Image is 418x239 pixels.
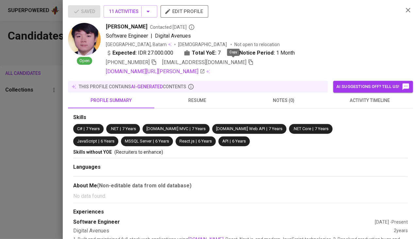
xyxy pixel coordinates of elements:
span: | [190,126,191,132]
span: 6 Years [232,139,246,144]
span: notes (0) [244,96,323,105]
b: Expected: [112,49,137,57]
div: IDR 27.000.000 [106,49,173,57]
span: 7 Years [269,126,282,131]
div: 2 years [393,227,408,235]
b: (Non-editable data from old database) [97,182,192,189]
button: AI suggestions off? Tell us! [333,81,413,93]
button: edit profile [160,5,208,18]
div: 1 Month [231,49,295,57]
span: (Recruiters to enhance) [114,149,163,155]
svg: By Batam recruiter [188,24,195,30]
span: AI-generated [131,84,163,89]
span: edit profile [166,7,203,16]
span: | [266,126,267,132]
span: [EMAIL_ADDRESS][DOMAIN_NAME] [162,59,246,65]
span: | [312,126,313,132]
span: 7 Years [86,126,100,131]
span: 7 Years [192,126,206,131]
span: 7 Years [315,126,328,131]
span: 6 Years [198,139,212,144]
a: edit profile [160,9,208,14]
span: C# [77,126,82,131]
b: Total YoE: [192,49,216,57]
p: this profile contains contents [79,83,186,90]
span: API [222,139,228,144]
span: 7 Years [122,126,136,131]
span: .NET [110,126,119,131]
div: Languages [73,163,408,171]
span: | [196,138,197,145]
div: Skills [73,114,408,121]
div: Digital Avenues [73,227,393,235]
button: 11 Activities [104,5,157,18]
span: Contacted [DATE] [150,24,195,30]
b: Notice Period: [239,49,275,57]
span: [DOMAIN_NAME] Web API [216,126,265,131]
p: Not open to relocation [234,41,280,48]
span: | [84,126,85,132]
span: React.js [179,139,194,144]
span: Skills without YOE [73,149,112,155]
span: | [98,138,99,145]
span: [DOMAIN_NAME] MVC [146,126,188,131]
span: 6 Years [155,139,169,144]
a: [DOMAIN_NAME][URL][PERSON_NAME] [106,68,205,76]
span: [PERSON_NAME] [106,23,147,31]
span: | [151,32,152,40]
div: [GEOGRAPHIC_DATA], Batam [106,41,172,48]
span: [PHONE_NUMBER] [106,59,150,65]
div: About Me [73,182,408,190]
img: ef837fdd01022966858f28fcf664b954.jpg [68,23,101,56]
span: JavaScript [77,139,97,144]
span: activity timeline [330,96,409,105]
span: Digital Avenues [155,33,191,39]
span: profile summary [72,96,150,105]
div: Experiences [73,208,408,216]
span: 11 Activities [109,8,152,16]
span: Open [77,58,92,64]
span: 6 Years [101,139,114,144]
span: resume [158,96,237,105]
span: [DEMOGRAPHIC_DATA] [178,41,228,48]
p: No data found. [73,192,408,200]
span: AI suggestions off? Tell us! [336,83,410,91]
span: 7 [218,49,221,57]
span: | [153,138,154,145]
span: .NET Core [293,126,311,131]
span: Software Engineer [106,33,148,39]
span: MSSQL Server [125,139,152,144]
div: Software Engineer [73,218,375,226]
span: | [120,126,121,132]
div: [DATE] - Present [375,219,408,225]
